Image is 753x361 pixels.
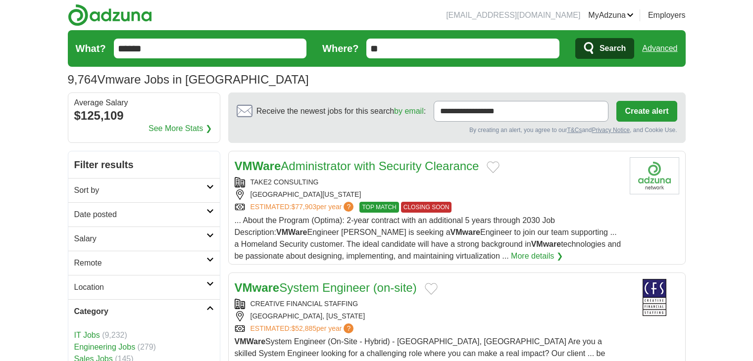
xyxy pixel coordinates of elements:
[235,189,622,200] div: [GEOGRAPHIC_DATA][US_STATE]
[235,337,266,346] strong: VMWare
[291,203,316,211] span: $77,903
[235,177,622,187] div: TAKE2 CONSULTING
[68,4,152,26] img: Adzuna logo
[102,331,127,339] span: (9,232)
[531,240,561,248] strong: VMware
[588,9,634,21] a: MyAdzuna
[511,250,563,262] a: More details ❯
[575,38,634,59] button: Search
[251,300,358,308] a: CREATIVE FINANCIAL STAFFING
[616,101,677,122] button: Create alert
[68,251,220,275] a: Remote
[76,41,106,56] label: What?
[291,324,316,332] span: $52,885
[592,127,630,134] a: Privacy Notice
[74,257,206,269] h2: Remote
[74,209,206,221] h2: Date posted
[74,99,214,107] div: Average Salary
[68,73,309,86] h1: Vmware Jobs in [GEOGRAPHIC_DATA]
[446,9,580,21] li: [EMAIL_ADDRESS][DOMAIN_NAME]
[68,71,98,89] span: 9,764
[256,105,426,117] span: Receive the newest jobs for this search :
[425,283,438,295] button: Add to favorite jobs
[648,9,686,21] a: Employers
[138,343,156,351] span: (279)
[401,202,452,213] span: CLOSING SOON
[68,299,220,323] a: Category
[68,178,220,202] a: Sort by
[68,275,220,299] a: Location
[344,323,353,333] span: ?
[68,202,220,226] a: Date posted
[74,233,206,245] h2: Salary
[74,107,214,125] div: $125,109
[68,151,220,178] h2: Filter results
[322,41,358,56] label: Where?
[74,306,206,317] h2: Category
[235,216,621,260] span: ... About the Program (Optima): 2-year contract with an additional 5 years through 2030 Job Descr...
[235,159,281,173] strong: VMWare
[600,39,626,58] span: Search
[74,343,136,351] a: Engineering Jobs
[251,323,356,334] a: ESTIMATED:$52,885per year?
[68,226,220,251] a: Salary
[630,279,679,316] img: Creative Financial Staffing logo
[74,281,206,293] h2: Location
[235,281,280,294] strong: VMware
[359,202,399,213] span: TOP MATCH
[235,281,417,294] a: VMwareSystem Engineer (on-site)
[630,157,679,194] img: Company logo
[451,228,480,236] strong: VMware
[235,159,479,173] a: VMWareAdministrator with Security Clearance
[394,107,424,115] a: by email
[642,39,677,58] a: Advanced
[74,331,100,339] a: IT Jobs
[276,228,307,236] strong: VMWare
[237,126,677,135] div: By creating an alert, you agree to our and , and Cookie Use.
[567,127,582,134] a: T&Cs
[74,184,206,196] h2: Sort by
[149,123,212,135] a: See More Stats ❯
[235,311,622,321] div: [GEOGRAPHIC_DATA], [US_STATE]
[344,202,353,212] span: ?
[487,161,500,173] button: Add to favorite jobs
[251,202,356,213] a: ESTIMATED:$77,903per year?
